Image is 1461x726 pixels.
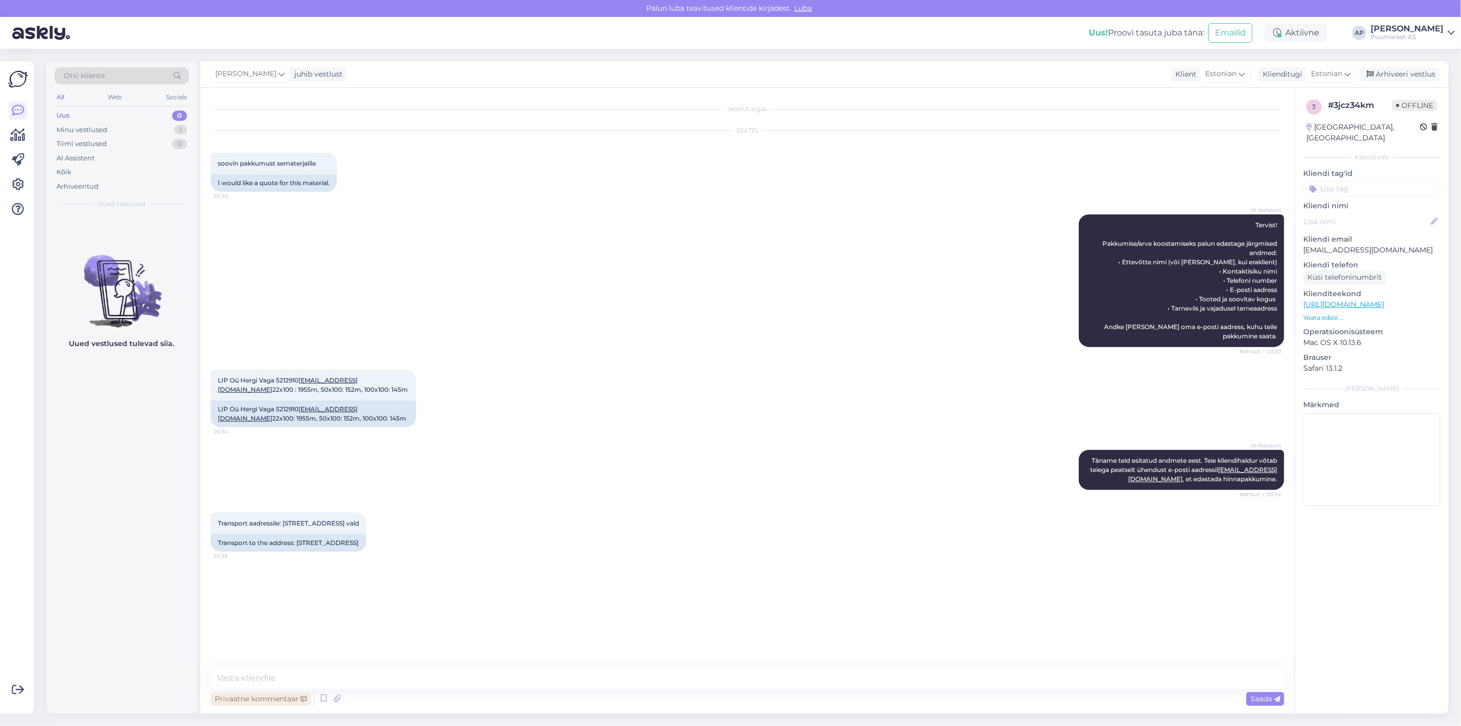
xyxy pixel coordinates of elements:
p: Uued vestlused tulevad siia. [69,338,175,349]
div: Arhiveeri vestlus [1360,67,1439,81]
p: Kliendi telefon [1303,260,1440,270]
span: Transport aadressile: [STREET_ADDRESS] vald [218,519,359,527]
div: 0 [172,139,187,149]
div: Minu vestlused [57,125,107,135]
div: Web [106,90,124,104]
span: Luba [791,4,815,13]
div: [PERSON_NAME] [1303,384,1440,393]
div: Puumarket AS [1371,33,1444,41]
span: Saada [1250,694,1280,703]
div: Klient [1171,69,1196,80]
div: Proovi tasuta juba täna: [1089,27,1204,39]
span: Otsi kliente [64,70,105,81]
p: Vaata edasi ... [1303,313,1440,322]
a: [PERSON_NAME]Puumarket AS [1371,25,1455,41]
span: soovin pakkumust sematerjalile [218,159,316,167]
div: Uus [57,111,70,121]
p: Märkmed [1303,400,1440,410]
div: [GEOGRAPHIC_DATA], [GEOGRAPHIC_DATA] [1306,122,1420,143]
a: [URL][DOMAIN_NAME] [1303,300,1384,309]
span: Estonian [1205,68,1237,80]
div: Privaatne kommentaar [211,692,311,706]
span: Uued vestlused [98,199,146,209]
span: [PERSON_NAME] [215,68,276,80]
div: Küsi telefoninumbrit [1303,270,1386,284]
div: Vestlus algas [211,104,1284,114]
div: Klienditugi [1259,69,1302,80]
span: Estonian [1311,68,1342,80]
img: Askly Logo [8,69,28,89]
div: Transport to the address: [STREET_ADDRESS] [211,534,366,552]
span: Täname teid esitatud andmete eest. Teie kliendihaldur võtab teiega peatselt ühendust e-posti aadr... [1090,457,1279,483]
p: Klienditeekond [1303,288,1440,299]
button: Emailid [1208,23,1252,43]
p: Mac OS X 10.13.6 [1303,337,1440,348]
span: Nähtud ✓ 20:30 [1240,348,1281,355]
div: 1 [174,125,187,135]
div: # 3jcz34km [1328,99,1392,112]
div: All [54,90,66,104]
input: Lisa tag [1303,181,1440,196]
div: [PERSON_NAME] [1371,25,1444,33]
div: Kõik [57,167,71,177]
img: No chats [46,237,197,329]
div: juhib vestlust [290,69,343,80]
div: 0 [172,111,187,121]
div: AI Assistent [57,153,95,164]
div: I would like a quote for this material. [211,174,337,192]
p: Operatsioonisüsteem [1303,326,1440,337]
div: Arhiveeritud [57,181,99,192]
span: AI Assistent [1243,206,1281,214]
div: Kliendi info [1303,153,1440,162]
p: Kliendi tag'id [1303,168,1440,179]
span: 20:34 [214,428,252,435]
div: Socials [164,90,189,104]
span: Offline [1392,100,1437,111]
span: 3 [1313,103,1316,111]
span: LIP Oü Hergi Vaga 5212910 22x100 : 1955m, 50x100: 152m, 100x100: 145m [218,376,408,393]
p: Kliendi nimi [1303,201,1440,211]
input: Lisa nimi [1304,216,1429,227]
span: AI Assistent [1243,442,1281,449]
p: [EMAIL_ADDRESS][DOMAIN_NAME] [1303,245,1440,256]
div: LIP Oü Hergi Vaga 5212910 22x100: 1955m, 50x100: 152m, 100x100: 145m [211,401,416,427]
p: Brauser [1303,352,1440,363]
span: 20:30 [214,192,252,200]
span: 20:36 [214,552,252,560]
span: Nähtud ✓ 20:34 [1240,491,1281,498]
div: AP [1352,26,1366,40]
b: Uus! [1089,28,1108,38]
div: [DATE] [211,126,1284,135]
p: Safari 13.1.2 [1303,363,1440,374]
div: Aktiivne [1265,24,1327,42]
p: Kliendi email [1303,234,1440,245]
div: Tiimi vestlused [57,139,107,149]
